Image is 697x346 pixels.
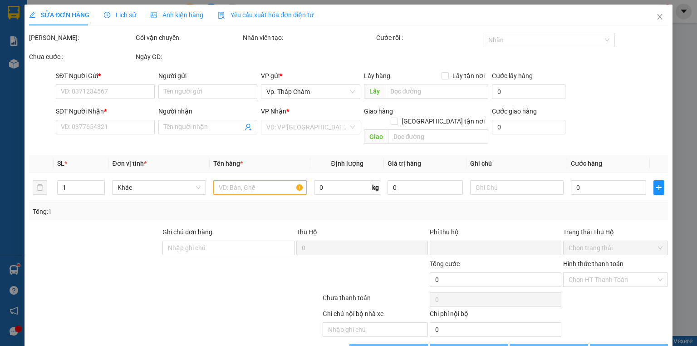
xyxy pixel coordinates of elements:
div: Nhân viên tạo: [243,33,374,43]
input: Ghi Chú [470,180,564,195]
span: Cước hàng [571,160,602,167]
input: Ghi chú đơn hàng [162,241,294,255]
th: Ghi chú [466,155,567,173]
label: Cước giao hàng [492,108,537,115]
span: Giá trị hàng [388,160,421,167]
input: VD: Bàn, Ghế [213,180,307,195]
input: Dọc đường [384,84,488,99]
span: kg [371,180,380,195]
span: Ảnh kiện hàng [151,11,203,19]
input: Nhập ghi chú [323,322,427,337]
span: Giao hàng [363,108,393,115]
button: plus [653,180,664,195]
div: VP gửi [261,71,360,81]
div: Người nhận [158,106,257,116]
span: Vp. Tháp Chàm [266,85,354,99]
span: Tổng cước [430,260,460,267]
div: SĐT Người Gửi [56,71,155,81]
div: Phí thu hộ [430,227,561,241]
div: Cước rồi : [376,33,481,43]
span: [GEOGRAPHIC_DATA] tận nơi [398,116,488,126]
b: Biên nhận gởi hàng hóa [59,13,87,87]
span: Lấy tận nơi [449,71,488,81]
span: Định lượng [331,160,363,167]
span: Khác [118,181,200,194]
span: VP Nhận [261,108,286,115]
span: Thu Hộ [296,228,317,236]
img: icon [218,12,225,19]
div: Chưa thanh toán [322,293,428,309]
div: Gói vận chuyển: [136,33,241,43]
label: Ghi chú đơn hàng [162,228,212,236]
span: Lịch sử [104,11,136,19]
label: Hình thức thanh toán [563,260,623,267]
input: Cước lấy hàng [492,84,565,99]
div: Trạng thái Thu Hộ [563,227,668,237]
div: Người gửi [158,71,257,81]
input: Dọc đường [388,129,488,144]
div: Tổng: 1 [33,207,270,217]
span: picture [151,12,157,18]
button: Close [647,5,672,30]
div: Ghi chú nội bộ nhà xe [323,309,427,322]
span: user-add [245,124,252,131]
button: delete [33,180,47,195]
span: plus [654,184,664,191]
span: SỬA ĐƠN HÀNG [29,11,89,19]
span: Tên hàng [213,160,243,167]
span: Lấy hàng [363,72,390,79]
div: SĐT Người Nhận [56,106,155,116]
span: close [656,13,663,20]
span: Đơn vị tính [112,160,146,167]
span: SL [57,160,64,167]
span: Yêu cầu xuất hóa đơn điện tử [218,11,314,19]
label: Cước lấy hàng [492,72,533,79]
span: Giao [363,129,388,144]
span: Chọn trạng thái [569,241,663,255]
span: edit [29,12,35,18]
input: Cước giao hàng [492,120,565,134]
span: Lấy [363,84,384,99]
div: Chưa cước : [29,52,134,62]
div: Chi phí nội bộ [430,309,561,322]
span: clock-circle [104,12,110,18]
div: Ngày GD: [136,52,241,62]
b: An Anh Limousine [11,59,50,101]
div: [PERSON_NAME]: [29,33,134,43]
